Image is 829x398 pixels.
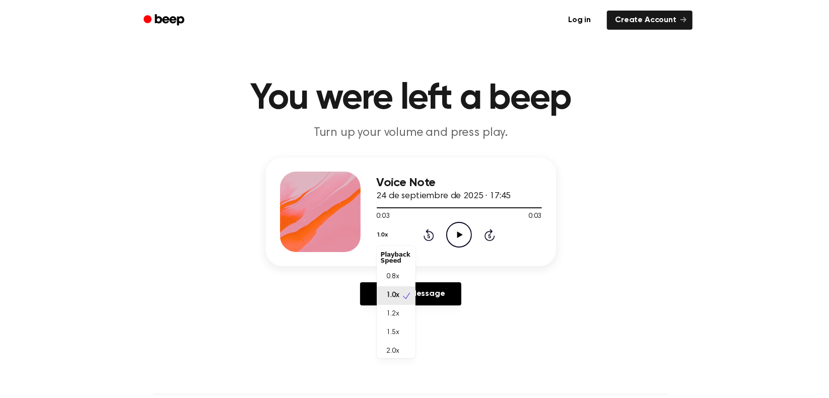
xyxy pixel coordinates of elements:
div: Playback Speed [377,248,416,268]
span: 1.0x [387,290,399,301]
span: 0.8x [387,272,399,282]
div: 1.0x [377,246,416,358]
span: 2.0x [387,346,399,357]
span: 1.5x [387,328,399,338]
span: 1.2x [387,309,399,320]
button: 1.0x [377,226,392,244]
